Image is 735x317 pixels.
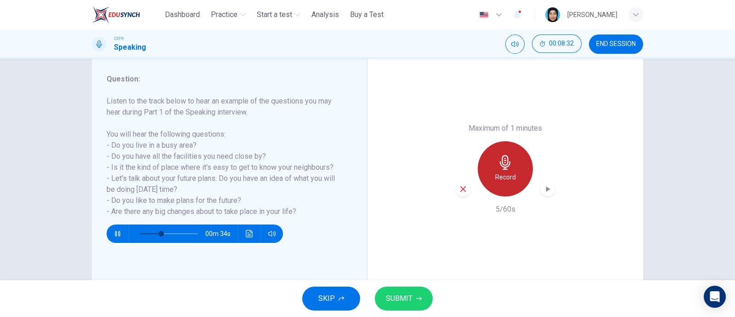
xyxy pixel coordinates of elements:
[589,35,643,54] button: END SESSION
[165,9,200,20] span: Dashboard
[211,9,237,20] span: Practice
[496,204,515,215] h6: 5/60s
[596,40,636,48] span: END SESSION
[386,292,413,305] span: SUBMIT
[505,35,525,54] div: Mute
[92,6,140,24] img: ELTC logo
[207,6,249,23] button: Practice
[242,225,257,243] button: Click to see the audio transcription
[495,172,516,183] h6: Record
[532,35,582,53] button: 00:08:32
[545,7,560,22] img: Profile picture
[375,287,433,311] button: SUBMIT
[107,74,341,85] h6: Question :
[549,40,574,47] span: 00:08:32
[478,141,533,196] button: Record
[161,6,204,23] button: Dashboard
[107,96,341,217] h6: Listen to the track below to hear an example of the questions you may hear during Part 1 of the S...
[567,9,617,20] div: [PERSON_NAME]
[532,35,582,54] div: Hide
[308,6,343,23] button: Analysis
[114,35,124,42] span: CEFR
[253,6,304,23] button: Start a test
[469,123,542,134] h6: Maximum of 1 minutes
[114,42,146,53] h1: Speaking
[704,286,726,308] div: Open Intercom Messenger
[257,9,292,20] span: Start a test
[346,6,387,23] button: Buy a Test
[350,9,384,20] span: Buy a Test
[205,225,238,243] span: 00m 34s
[302,287,360,311] button: SKIP
[92,6,161,24] a: ELTC logo
[318,292,335,305] span: SKIP
[478,12,490,18] img: en
[311,9,339,20] span: Analysis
